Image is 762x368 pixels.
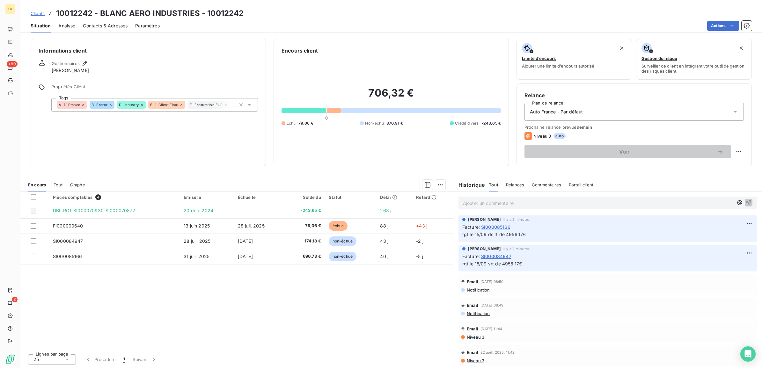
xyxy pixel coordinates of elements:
span: [DATE] 08:49 [480,303,504,307]
span: Auto France - Par défaut [530,109,583,115]
span: Email [467,279,479,284]
a: Clients [31,10,45,17]
div: GI [5,4,15,14]
span: Gestionnaires [52,61,80,66]
span: Niveau 3 [466,358,484,363]
h6: Informations client [39,47,258,54]
span: +99 [7,61,18,67]
span: Surveiller ce client en intégrant votre outil de gestion des risques client. [641,63,746,74]
span: auto [553,133,566,139]
span: 40 j [380,254,388,259]
span: Facture : [462,224,480,230]
button: Suivant [129,353,161,366]
span: 28 juil. 2025 [184,238,210,244]
span: 28 juil. 2025 [238,223,265,228]
span: En cours [28,182,46,187]
span: 88 j [380,223,388,228]
span: [DATE] [238,238,253,244]
span: FI000000640 [53,223,83,228]
span: SI000085166 [481,224,510,230]
h6: Relance [524,91,744,99]
span: SI000084947 [481,253,511,260]
span: 174,18 € [288,238,321,244]
span: non-échue [329,252,356,261]
span: Situation [31,23,51,29]
span: -2 j [416,238,423,244]
div: Échue le [238,195,280,200]
span: Email [467,303,479,308]
span: [DATE] 11:44 [480,327,502,331]
span: rgt le 15/09 vrt de 4956.17€ [462,261,522,266]
button: 1 [120,353,129,366]
span: Niveau 3 [533,133,551,139]
span: -243,65 € [288,207,321,214]
button: Gestion du risqueSurveiller ce client en intégrant votre outil de gestion des risques client. [636,39,752,80]
span: [PERSON_NAME] [52,67,89,74]
span: Gestion du risque [641,56,677,61]
h2: 706,32 € [282,87,501,106]
span: [PERSON_NAME] [468,217,501,222]
span: 13 juin 2025 [184,223,210,228]
span: [DATE] [238,254,253,259]
span: Analyse [58,23,75,29]
span: [DATE] 08:50 [480,280,504,284]
span: Paramètres [135,23,160,29]
span: +43 j [416,223,427,228]
span: [PERSON_NAME] [468,246,501,252]
span: 8 [12,297,18,302]
span: il y a 2 minutes [503,218,530,221]
span: -5 j [416,254,423,259]
span: Tout [489,182,498,187]
span: Relances [506,182,524,187]
span: rgt le 15/09 ds rt de 4956.17€ [462,232,526,237]
span: -243,65 € [481,120,501,126]
span: 870,91 € [386,120,403,126]
span: 4 [95,194,101,200]
button: Voir [524,145,731,158]
span: 22 août 2025, 11:42 [480,350,515,354]
span: Graphe [70,182,85,187]
span: Email [467,326,479,331]
span: Niveau 3 [466,335,484,340]
span: 1 [123,356,125,363]
div: Pièces comptables [53,194,176,200]
span: demain [577,125,592,130]
span: Notification [466,311,490,316]
span: Notification [466,287,490,292]
span: A- 1.1 France [59,103,80,107]
span: 0 [325,115,328,120]
span: Crédit divers [455,120,479,126]
span: Propriétés Client [51,84,258,93]
span: 696,73 € [288,253,321,260]
div: Open Intercom Messenger [740,346,756,362]
h6: Encours client [282,47,318,54]
h6: Historique [453,181,485,189]
span: 43 j [380,238,388,244]
span: 79,06 € [298,120,313,126]
span: Ajouter une limite d’encours autorisé [522,63,594,69]
span: F- Facturation EUR [190,103,223,107]
span: échue [329,221,348,231]
span: 79,06 € [288,223,321,229]
span: Voir [532,149,717,154]
div: Délai [380,195,408,200]
div: Retard [416,195,449,200]
span: 25 [33,356,39,363]
span: E- 1. Client Final [150,103,178,107]
span: SI000085166 [53,254,82,259]
span: Limite d’encours [522,56,556,61]
span: 20 déc. 2024 [184,208,213,213]
span: Contacts & Adresses [83,23,128,29]
span: Tout [54,182,62,187]
span: Échu [287,120,296,126]
span: 263 j [380,208,391,213]
span: B- Factor [92,103,107,107]
input: Ajouter une valeur [231,102,236,108]
span: D- Industry [119,103,139,107]
span: DBL RGT SI000070930-SI000070872 [53,208,136,213]
span: Facture : [462,253,480,260]
button: Limite d’encoursAjouter une limite d’encours autorisé [517,39,632,80]
span: Portail client [569,182,593,187]
span: Prochaine relance prévue [524,125,744,130]
h3: 10012242 - BLANC AERO INDUSTRIES - 10012242 [56,8,244,19]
